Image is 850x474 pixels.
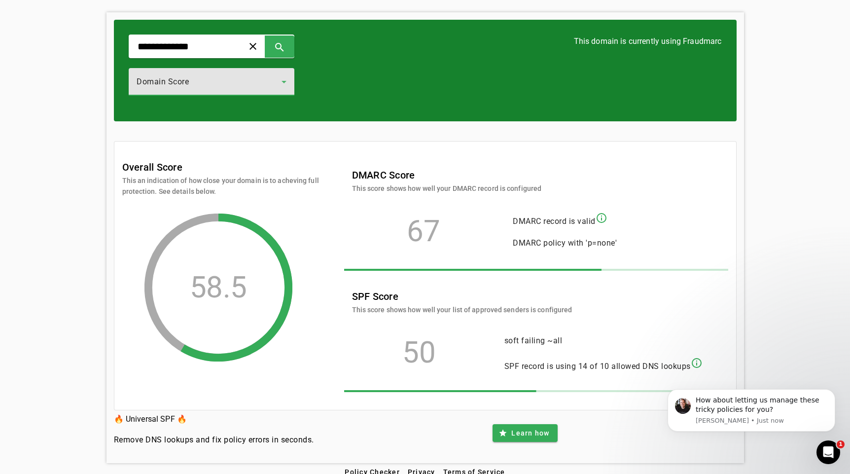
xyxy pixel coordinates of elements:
[352,183,542,194] mat-card-subtitle: This score shows how well your DMARC record is configured
[574,35,722,48] h3: This domain is currently using Fraudmarc
[504,336,563,345] span: soft failing ~all
[114,412,314,426] h3: 🔥 Universal SPF 🔥
[816,440,840,464] iframe: Intercom live chat
[122,159,182,175] mat-card-title: Overall Score
[837,440,845,448] span: 1
[513,238,617,248] span: DMARC policy with 'p=none'
[114,434,314,446] h4: Remove DNS lookups and fix policy errors in seconds.
[122,175,319,197] mat-card-subtitle: This an indication of how close your domain is to acheving full protection. See details below.
[653,374,850,447] iframe: Intercom notifications message
[190,283,247,292] div: 58.5
[513,217,596,226] span: DMARC record is valid
[504,362,691,371] span: SPF record is using 14 of 10 allowed DNS lookups
[691,357,703,369] mat-icon: info_outline
[352,304,572,315] mat-card-subtitle: This score shows how well your list of approved senders is configured
[352,289,572,304] mat-card-title: SPF Score
[137,77,189,86] span: Domain Score
[511,428,549,438] span: Learn how
[352,226,496,236] div: 67
[493,424,557,442] button: Learn how
[596,212,607,224] mat-icon: info_outline
[352,167,542,183] mat-card-title: DMARC Score
[352,348,487,358] div: 50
